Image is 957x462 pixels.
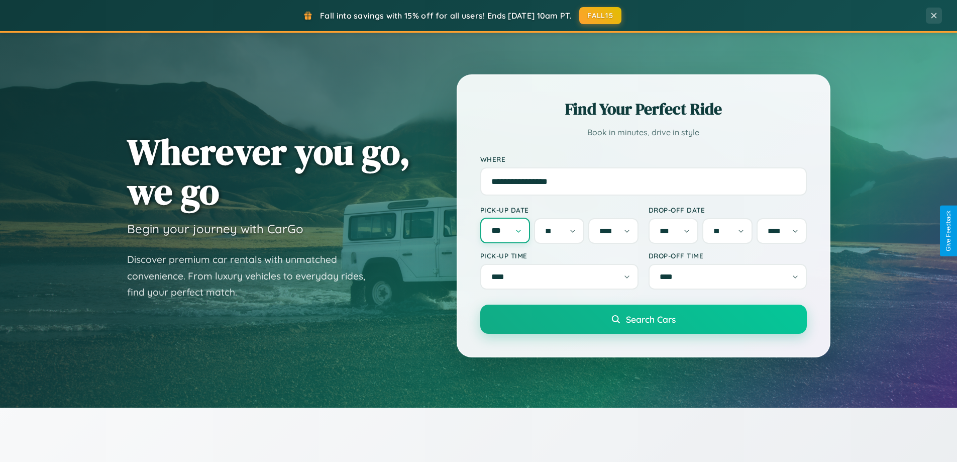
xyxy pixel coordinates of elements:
[480,305,807,334] button: Search Cars
[480,155,807,163] label: Where
[480,206,639,214] label: Pick-up Date
[127,132,410,211] h1: Wherever you go, we go
[480,98,807,120] h2: Find Your Perfect Ride
[945,211,952,251] div: Give Feedback
[127,251,378,301] p: Discover premium car rentals with unmatched convenience. From luxury vehicles to everyday rides, ...
[649,251,807,260] label: Drop-off Time
[649,206,807,214] label: Drop-off Date
[480,125,807,140] p: Book in minutes, drive in style
[320,11,572,21] span: Fall into savings with 15% off for all users! Ends [DATE] 10am PT.
[480,251,639,260] label: Pick-up Time
[626,314,676,325] span: Search Cars
[127,221,303,236] h3: Begin your journey with CarGo
[579,7,621,24] button: FALL15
